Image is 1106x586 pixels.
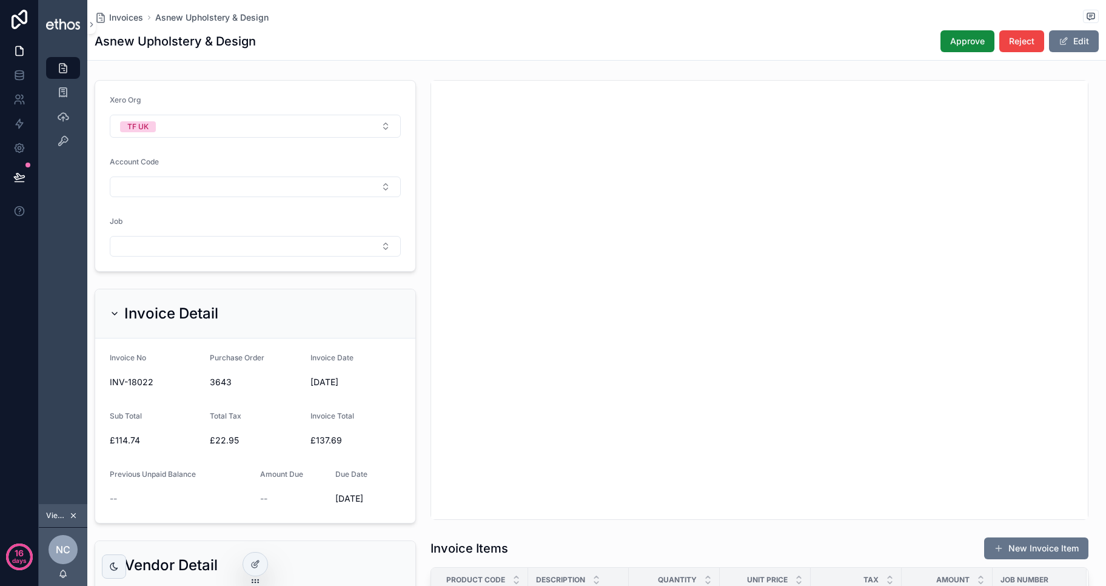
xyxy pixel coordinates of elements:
img: App logo [46,19,80,29]
span: Account Code [110,157,159,166]
span: Due Date [335,470,367,479]
iframe: pdf-iframe [431,81,1088,519]
span: INV-18022 [110,376,200,388]
h2: Invoice Detail [124,304,218,323]
span: Approve [950,35,985,47]
span: 3643 [210,376,300,388]
p: 16 [15,547,24,559]
h1: Invoice Items [431,540,508,557]
div: TF UK [127,121,149,132]
a: Invoices [95,12,143,24]
span: Invoices [109,12,143,24]
div: scrollable content [39,49,87,167]
h1: Asnew Upholstery & Design [95,33,256,50]
span: Description [536,575,585,585]
span: £22.95 [210,434,300,446]
span: Reject [1009,35,1034,47]
p: days [12,552,27,569]
span: £114.74 [110,434,200,446]
button: Approve [940,30,994,52]
span: Invoice No [110,353,146,362]
span: Amount [936,575,970,585]
span: Purchase Order [210,353,264,362]
span: Job Number [1000,575,1048,585]
span: [DATE] [335,493,401,505]
a: Asnew Upholstery & Design [155,12,269,24]
span: Invoice Total [310,411,354,420]
span: Amount Due [260,470,303,479]
button: New Invoice Item [984,537,1088,559]
span: -- [110,493,117,505]
span: -- [260,493,267,505]
span: Sub Total [110,411,142,420]
span: Tax [863,575,879,585]
span: Viewing as Nick [46,511,67,520]
button: Select Button [110,236,401,257]
span: Xero Org [110,95,141,104]
button: Select Button [110,177,401,197]
button: Edit [1049,30,1099,52]
button: Reject [999,30,1044,52]
h2: Vendor Detail [124,556,218,575]
button: Select Button [110,115,401,138]
span: Product Code [446,575,505,585]
span: [DATE] [310,376,401,388]
span: Unit Price [747,575,788,585]
span: Quantity [658,575,697,585]
span: Previous Unpaid Balance [110,470,196,479]
span: Invoice Date [310,353,354,362]
span: £137.69 [310,434,401,446]
span: NC [56,542,70,557]
span: Total Tax [210,411,241,420]
span: Job [110,217,122,226]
